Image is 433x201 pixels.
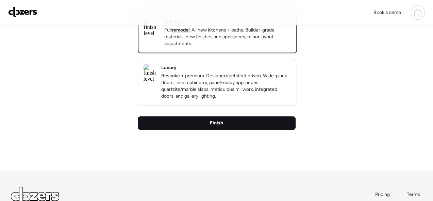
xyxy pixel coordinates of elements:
a: Pricing [375,191,390,198]
h2: Luxury [161,64,177,71]
img: finish level [144,19,159,36]
p: Bespoke + premium. Designer/architect driven. Wide-plank floors, inset cabinetry, panel-ready app... [161,73,290,100]
img: finish level [144,64,156,82]
span: Book a demo [373,9,401,15]
p: Full . All new kitchens + baths. Builder-grade materials, new finishes and appliances, minor layo... [164,27,291,47]
strong: remodel [172,27,189,33]
span: Terms [407,192,420,197]
a: Terms [407,191,422,198]
img: Logo [8,6,37,17]
span: Finish [210,120,223,126]
span: Pricing [375,192,390,197]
